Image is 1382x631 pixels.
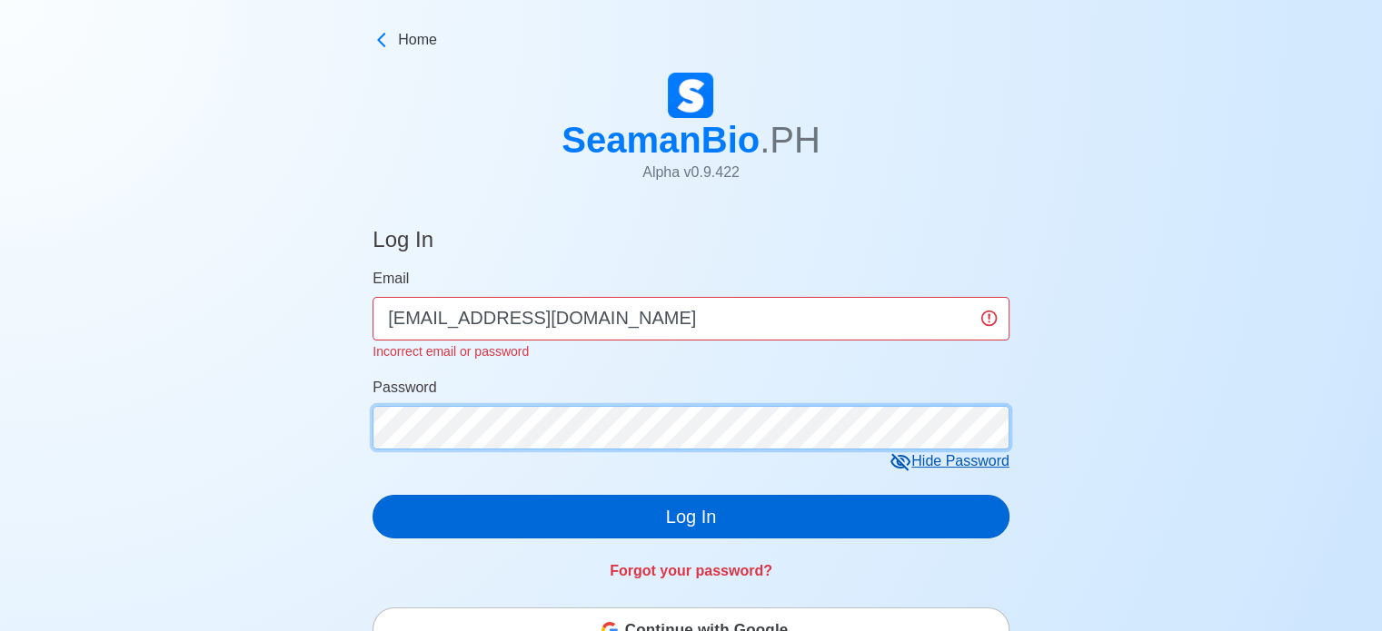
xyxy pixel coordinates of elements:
[562,73,820,198] a: SeamanBio.PHAlpha v0.9.422
[373,495,1009,538] button: Log In
[373,29,1009,51] a: Home
[760,120,820,160] span: .PH
[373,227,433,261] h4: Log In
[398,29,437,51] span: Home
[373,344,529,359] small: Incorrect email or password
[562,118,820,162] h1: SeamanBio
[373,271,409,286] span: Email
[373,297,1009,340] input: Your email
[668,73,713,118] img: Logo
[373,380,436,395] span: Password
[890,450,1009,473] div: Hide Password
[610,563,772,578] a: Forgot your password?
[562,162,820,183] p: Alpha v 0.9.422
